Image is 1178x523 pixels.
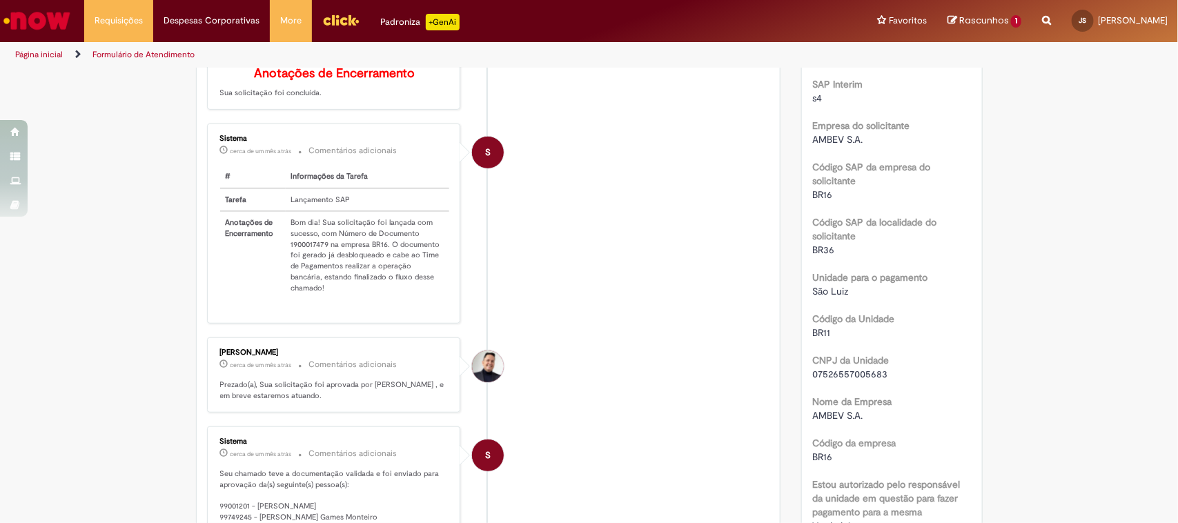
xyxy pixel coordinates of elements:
[286,166,450,188] th: Informações da Tarefa
[92,49,195,60] a: Formulário de Atendimento
[472,137,504,168] div: System
[812,395,892,408] b: Nome da Empresa
[812,133,863,146] span: AMBEV S.A.
[230,147,292,155] span: cerca de um mês atrás
[812,437,896,449] b: Código da empresa
[230,450,292,458] span: cerca de um mês atrás
[889,14,927,28] span: Favoritos
[1079,16,1087,25] span: JS
[812,368,887,380] span: 07526557005683
[254,66,415,81] b: Anotações de Encerramento
[220,67,450,99] p: Sua solicitação foi concluída.
[1011,15,1021,28] span: 1
[812,451,832,463] span: BR16
[812,119,910,132] b: Empresa do solicitante
[812,478,960,518] b: Estou autorizado pelo responsável da unidade em questão para fazer pagamento para a mesma
[812,92,822,104] span: s4
[812,244,834,256] span: BR36
[220,348,450,357] div: [PERSON_NAME]
[286,211,450,299] td: Bom dia! Sua solicitação foi lançada com sucesso, com Número de Documento 1900017479 na empresa B...
[220,188,286,212] th: Tarefa
[1098,14,1168,26] span: [PERSON_NAME]
[322,10,360,30] img: click_logo_yellow_360x200.png
[220,211,286,299] th: Anotações de Encerramento
[812,354,889,366] b: CNPJ da Unidade
[959,14,1009,27] span: Rascunhos
[230,147,292,155] time: 30/08/2025 09:10:53
[1,7,72,34] img: ServiceNow
[812,409,863,422] span: AMBEV S.A.
[426,14,460,30] p: +GenAi
[309,359,397,371] small: Comentários adicionais
[230,361,292,369] span: cerca de um mês atrás
[472,351,504,382] div: Jose Halisson De Medeiros
[220,166,286,188] th: #
[286,188,450,212] td: Lançamento SAP
[220,135,450,143] div: Sistema
[220,379,450,401] p: Prezado(a), Sua solicitação foi aprovada por [PERSON_NAME] , e em breve estaremos atuando.
[164,14,259,28] span: Despesas Corporativas
[472,440,504,471] div: System
[812,271,927,284] b: Unidade para o pagamento
[948,14,1021,28] a: Rascunhos
[230,450,292,458] time: 29/08/2025 20:12:38
[95,14,143,28] span: Requisições
[220,437,450,446] div: Sistema
[812,313,894,325] b: Código da Unidade
[15,49,63,60] a: Página inicial
[812,216,936,242] b: Código SAP da localidade do solicitante
[812,161,930,187] b: Código SAP da empresa do solicitante
[309,145,397,157] small: Comentários adicionais
[812,78,863,90] b: SAP Interim
[380,14,460,30] div: Padroniza
[812,285,848,297] span: São Luiz
[230,361,292,369] time: 29/08/2025 20:27:45
[485,439,491,472] span: S
[10,42,775,68] ul: Trilhas de página
[485,136,491,169] span: S
[309,448,397,460] small: Comentários adicionais
[812,188,832,201] span: BR16
[812,326,830,339] span: BR11
[280,14,302,28] span: More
